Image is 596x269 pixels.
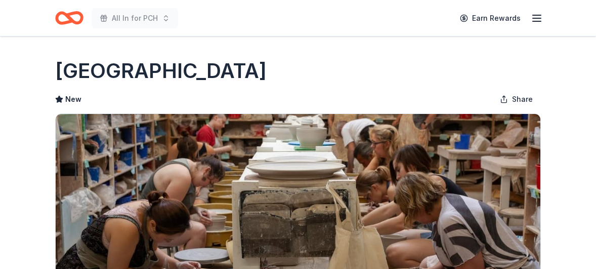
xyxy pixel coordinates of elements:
h1: [GEOGRAPHIC_DATA] [55,57,267,85]
a: Home [55,6,83,30]
a: Earn Rewards [454,9,527,27]
span: New [65,93,81,105]
button: Share [492,89,541,109]
span: All In for PCH [112,12,158,24]
span: Share [512,93,533,105]
button: All In for PCH [92,8,178,28]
